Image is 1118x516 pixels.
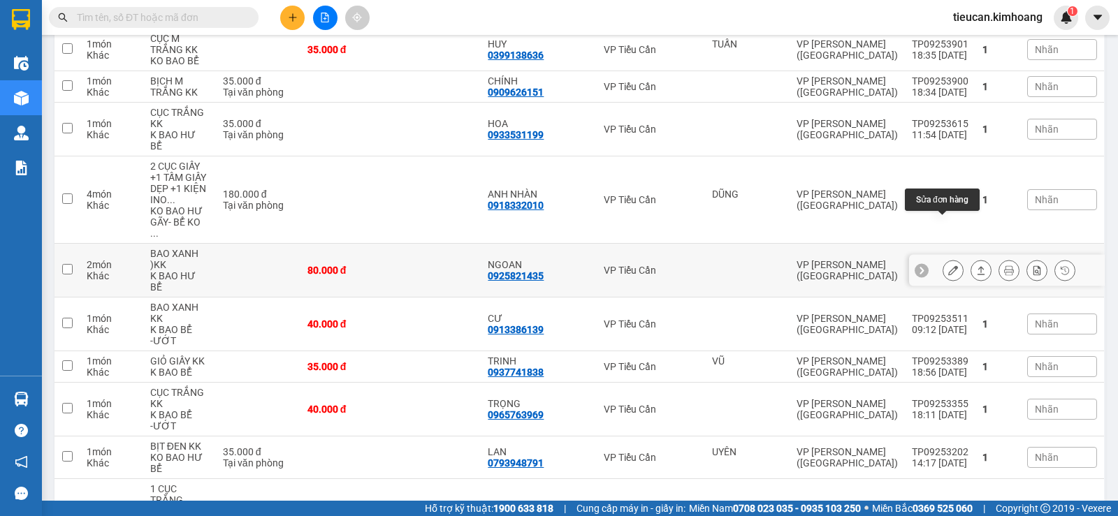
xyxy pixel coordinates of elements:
[14,126,29,140] img: warehouse-icon
[87,457,136,469] div: Khác
[150,75,209,98] div: BỊCH M TRẮNG KK
[1060,11,1073,24] img: icon-new-feature
[313,6,337,30] button: file-add
[87,50,136,61] div: Khác
[712,446,783,457] div: UYÊN
[488,50,544,61] div: 0399138636
[488,200,544,211] div: 0918332010
[983,501,985,516] span: |
[488,409,544,420] div: 0965763969
[150,205,209,239] div: KO BAO HƯ GÃY- BỂ KO ĐỀN
[912,38,968,50] div: TP09253901
[14,56,29,71] img: warehouse-icon
[712,38,783,50] div: TUẤN
[488,270,544,281] div: 0925821435
[223,75,293,87] div: 35.000 đ
[1035,81,1059,92] span: Nhãn
[150,55,209,66] div: KO BAO BỂ
[150,441,209,452] div: BỊT ĐEN KK
[87,259,136,270] div: 2 món
[797,313,898,335] div: VP [PERSON_NAME] ([GEOGRAPHIC_DATA])
[797,446,898,469] div: VP [PERSON_NAME] ([GEOGRAPHIC_DATA])
[223,87,293,98] div: Tại văn phòng
[345,6,370,30] button: aim
[223,446,293,457] div: 35.000 đ
[912,313,968,324] div: TP09253511
[87,324,136,335] div: Khác
[604,318,698,330] div: VP Tiểu Cần
[488,446,590,457] div: LAN
[320,13,330,22] span: file-add
[604,452,698,463] div: VP Tiểu Cần
[488,38,590,50] div: HUY
[982,194,1013,205] div: 1
[872,501,973,516] span: Miền Bắc
[307,361,384,372] div: 35.000 đ
[14,161,29,175] img: solution-icon
[77,10,242,25] input: Tìm tên, số ĐT hoặc mã đơn
[15,487,28,500] span: message
[150,324,209,346] div: K BAO BỂ -ƯỚT
[87,200,136,211] div: Khác
[982,44,1013,55] div: 1
[797,118,898,140] div: VP [PERSON_NAME] ([GEOGRAPHIC_DATA])
[493,503,553,514] strong: 1900 633 818
[912,87,968,98] div: 18:34 [DATE]
[150,387,209,409] div: CỤC TRẮNG KK
[150,107,209,129] div: CỤC TRẮNG KK
[488,189,590,200] div: ANH NHÀN
[1035,44,1059,55] span: Nhãn
[1070,6,1075,16] span: 1
[864,506,869,511] span: ⚪️
[982,124,1013,135] div: 1
[604,404,698,415] div: VP Tiểu Cần
[87,75,136,87] div: 1 món
[913,503,973,514] strong: 0369 525 060
[488,129,544,140] div: 0933531199
[488,118,590,129] div: HOA
[912,446,968,457] div: TP09253202
[223,189,293,200] div: 180.000 đ
[488,313,590,324] div: CƯ
[1091,11,1104,24] span: caret-down
[87,129,136,140] div: Khác
[912,457,968,469] div: 14:17 [DATE]
[982,404,1013,415] div: 1
[87,87,136,98] div: Khác
[1035,318,1059,330] span: Nhãn
[912,129,968,140] div: 11:54 [DATE]
[797,189,898,211] div: VP [PERSON_NAME] ([GEOGRAPHIC_DATA])
[223,457,293,469] div: Tại văn phòng
[14,91,29,105] img: warehouse-icon
[912,118,968,129] div: TP09253615
[87,409,136,420] div: Khác
[982,361,1013,372] div: 1
[87,38,136,50] div: 1 món
[12,9,30,30] img: logo-vxr
[604,361,698,372] div: VP Tiểu Cần
[1040,503,1050,513] span: copyright
[982,452,1013,463] div: 1
[307,265,384,276] div: 80.000 đ
[912,398,968,409] div: TP09253355
[488,398,590,409] div: TRỌNG
[604,194,698,205] div: VP Tiểu Cần
[15,424,28,437] span: question-circle
[982,81,1013,92] div: 1
[576,501,685,516] span: Cung cấp máy in - giấy in:
[150,367,209,378] div: K BAO BỂ
[689,501,861,516] span: Miền Nam
[488,355,590,367] div: TRINH
[797,398,898,420] div: VP [PERSON_NAME] ([GEOGRAPHIC_DATA])
[488,87,544,98] div: 0909626151
[150,302,209,324] div: BAO XANH KK
[223,200,293,211] div: Tại văn phòng
[488,457,544,469] div: 0793948791
[307,44,384,55] div: 35.000 đ
[87,313,136,324] div: 1 món
[797,355,898,378] div: VP [PERSON_NAME] ([GEOGRAPHIC_DATA])
[733,503,861,514] strong: 0708 023 035 - 0935 103 250
[982,318,1013,330] div: 1
[488,259,590,270] div: NGOAN
[150,409,209,432] div: K BAO BỂ -ƯỚT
